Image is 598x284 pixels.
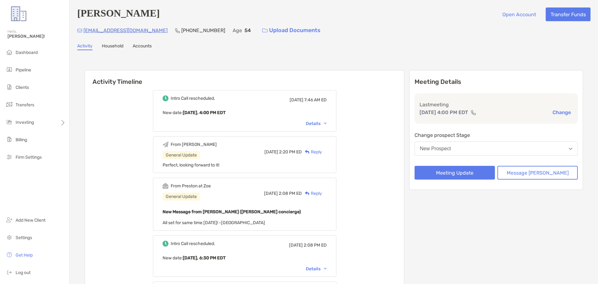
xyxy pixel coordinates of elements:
[415,166,495,180] button: Meeting Update
[415,78,578,86] p: Meeting Details
[290,97,303,103] span: [DATE]
[305,191,310,195] img: Reply icon
[324,123,327,124] img: Chevron icon
[163,254,327,262] p: New date :
[324,268,327,270] img: Chevron icon
[6,153,13,161] img: firm-settings icon
[420,101,573,108] p: Last meeting
[471,110,476,115] img: communication type
[244,26,251,34] p: 54
[163,241,168,247] img: Event icon
[262,28,268,33] img: button icon
[163,109,327,117] p: New date :
[233,26,242,34] p: Age
[6,101,13,108] img: transfers icon
[304,243,327,248] span: 2:08 PM ED
[6,66,13,73] img: pipeline icon
[6,118,13,126] img: investing icon
[7,2,30,25] img: Zoe Logo
[304,97,327,103] span: 7:46 AM ED
[305,150,310,154] img: Reply icon
[171,96,215,101] div: Intro Call rescheduled.
[16,120,34,125] span: Investing
[181,26,225,34] p: [PHONE_NUMBER]
[163,151,200,159] div: General Update
[171,183,211,189] div: From Preston at Zoe
[302,190,322,197] div: Reply
[183,110,225,115] b: [DATE], 4:00 PM EDT
[175,28,180,33] img: Phone Icon
[85,70,404,85] h6: Activity Timeline
[163,209,301,214] b: New Message from [PERSON_NAME] ([PERSON_NAME] concierge)
[6,48,13,56] img: dashboard icon
[420,146,451,152] div: New Prospect
[306,121,327,126] div: Details
[6,233,13,241] img: settings icon
[16,218,45,223] span: Add New Client
[415,131,578,139] p: Change prospect Stage
[16,235,32,240] span: Settings
[183,255,225,261] b: [DATE], 6:30 PM EDT
[16,270,31,275] span: Log out
[133,43,152,50] a: Accounts
[306,266,327,272] div: Details
[6,83,13,91] img: clients icon
[16,155,42,160] span: Firm Settings
[264,149,278,155] span: [DATE]
[6,216,13,224] img: add_new_client icon
[163,183,168,189] img: Event icon
[16,67,31,73] span: Pipeline
[420,108,468,116] p: [DATE] 4:00 PM EDT
[16,102,34,108] span: Transfers
[163,220,265,225] span: All set for same time [DATE]! -[GEOGRAPHIC_DATA]
[279,191,302,196] span: 2:08 PM ED
[546,7,591,21] button: Transfer Funds
[163,142,168,147] img: Event icon
[415,142,578,156] button: New Prospect
[6,251,13,258] img: get-help icon
[264,191,278,196] span: [DATE]
[302,149,322,155] div: Reply
[163,95,168,101] img: Event icon
[16,85,29,90] span: Clients
[6,268,13,276] img: logout icon
[77,29,82,32] img: Email Icon
[163,193,200,200] div: General Update
[16,253,33,258] span: Get Help
[83,26,168,34] p: [EMAIL_ADDRESS][DOMAIN_NAME]
[6,136,13,143] img: billing icon
[279,149,302,155] span: 2:20 PM ED
[77,7,160,21] h4: [PERSON_NAME]
[77,43,93,50] a: Activity
[171,241,215,246] div: Intro Call rescheduled.
[497,7,541,21] button: Open Account
[7,34,66,39] span: [PERSON_NAME]!
[569,148,572,150] img: Open dropdown arrow
[551,109,573,116] button: Change
[258,24,325,37] a: Upload Documents
[497,166,578,180] button: Message [PERSON_NAME]
[102,43,123,50] a: Household
[16,50,38,55] span: Dashboard
[163,162,219,168] span: Perfect, looking forward to it!
[289,243,303,248] span: [DATE]
[16,137,27,142] span: Billing
[171,142,217,147] div: From [PERSON_NAME]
